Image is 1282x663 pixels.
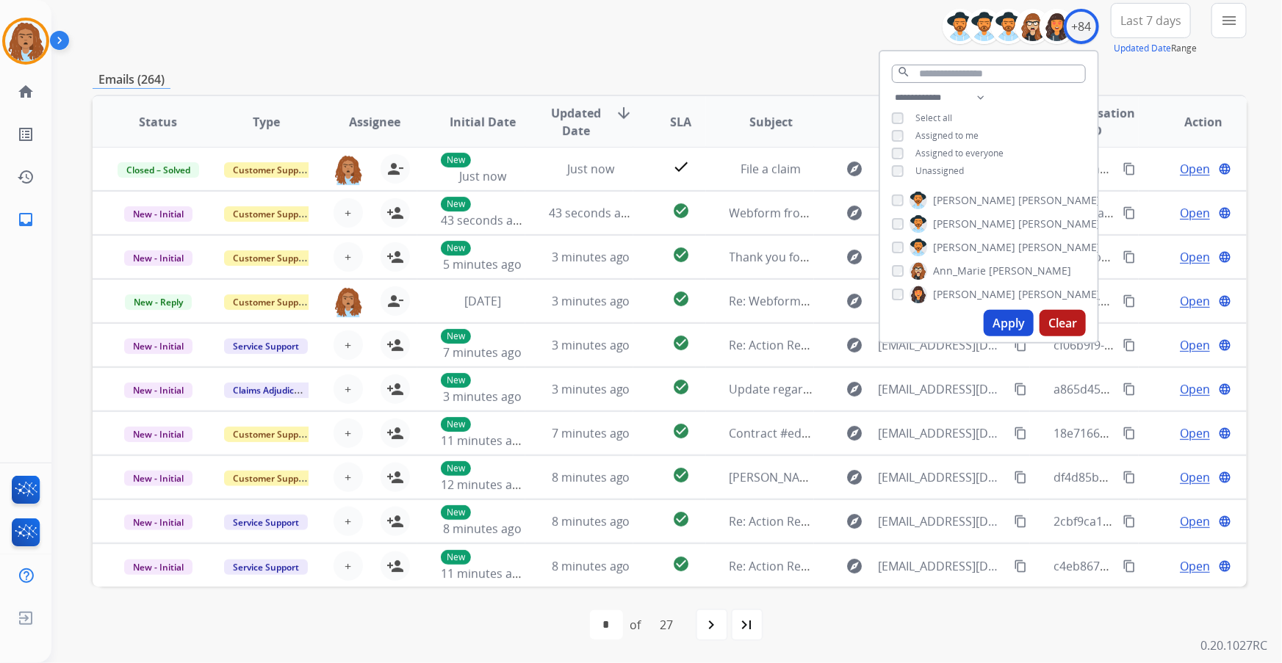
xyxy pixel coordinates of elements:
mat-icon: person_add [386,204,404,222]
p: New [441,241,471,256]
span: cf06b9f9-1153-417a-aa68-11b397100bc5 [1054,337,1275,353]
span: Customer Support [224,471,320,486]
span: [EMAIL_ADDRESS][DOMAIN_NAME] [879,468,1006,486]
span: [PERSON_NAME] [933,287,1015,302]
span: Open [1180,380,1210,398]
span: 8 minutes ago [552,513,630,529]
button: + [334,507,363,536]
span: Last 7 days [1120,18,1181,23]
mat-icon: person_add [386,557,404,575]
span: Open [1180,204,1210,222]
mat-icon: person_add [386,512,404,530]
span: 18e71661-8ac7-4d6f-85e6-615d88f2a2dd [1054,425,1276,441]
span: 43 seconds ago [441,212,527,228]
mat-icon: history [17,168,35,186]
span: New - Initial [124,250,192,266]
div: of [630,616,641,634]
span: Just now [459,168,506,184]
span: + [345,424,351,442]
mat-icon: person_add [386,424,404,442]
span: 11 minutes ago [441,565,526,582]
mat-icon: language [1218,515,1231,528]
span: 7 minutes ago [443,344,522,361]
mat-icon: content_copy [1014,515,1027,528]
mat-icon: navigate_next [703,616,721,634]
mat-icon: check_circle [672,555,690,573]
span: Open [1180,557,1210,575]
mat-icon: check_circle [672,510,690,528]
mat-icon: language [1218,471,1231,484]
span: Customer Support [224,162,320,178]
span: 8 minutes ago [552,469,630,485]
span: [PERSON_NAME] [933,240,1015,255]
span: [EMAIL_ADDRESS][DOMAIN_NAME] [879,380,1006,398]
mat-icon: list_alt [17,126,35,143]
p: New [441,329,471,344]
span: Initial Date [450,113,516,131]
span: New - Initial [124,515,192,530]
mat-icon: menu [1220,12,1238,29]
span: Assignee [349,113,400,131]
span: Type [253,113,280,131]
span: Open [1180,248,1210,266]
span: 7 minutes ago [552,425,630,441]
mat-icon: content_copy [1123,206,1136,220]
span: Service Support [224,559,308,575]
mat-icon: content_copy [1123,427,1136,440]
img: agent-avatar [334,154,363,185]
span: 5 minutes ago [443,256,522,272]
mat-icon: content_copy [1123,294,1136,308]
button: Updated Date [1114,43,1171,54]
span: New - Initial [124,383,192,398]
button: + [334,419,363,448]
span: 8 minutes ago [443,521,522,537]
button: + [334,374,363,404]
span: + [345,468,351,486]
p: 0.20.1027RC [1200,637,1267,654]
span: Range [1114,42,1197,54]
mat-icon: check_circle [672,422,690,440]
span: [PERSON_NAME] [1018,193,1101,208]
span: Customer Support [224,250,320,266]
span: Open [1180,512,1210,530]
span: Ann_Marie [933,264,986,278]
span: SLA [670,113,691,131]
mat-icon: home [17,83,35,101]
span: Customer Support [224,427,320,442]
span: a865d45e-fe88-40d4-b3bb-73c81ba28f0b [1054,381,1278,397]
mat-icon: language [1218,206,1231,220]
img: avatar [5,21,46,62]
mat-icon: explore [846,424,864,442]
p: New [441,461,471,476]
mat-icon: content_copy [1014,338,1027,352]
button: + [334,463,363,492]
mat-icon: content_copy [1123,515,1136,528]
mat-icon: last_page [738,616,756,634]
mat-icon: content_copy [1014,427,1027,440]
mat-icon: language [1218,294,1231,308]
span: New - Initial [124,338,192,354]
span: Customer Support [224,206,320,222]
mat-icon: language [1218,162,1231,175]
span: [PERSON_NAME] [1018,287,1101,302]
span: 3 minutes ago [552,249,630,265]
span: Assigned to me [915,129,979,142]
button: Apply [984,310,1034,336]
span: Open [1180,468,1210,486]
mat-icon: check_circle [672,202,690,220]
p: New [441,550,471,565]
mat-icon: search [897,65,910,79]
span: Status [139,113,177,131]
span: + [345,336,351,354]
mat-icon: content_copy [1014,383,1027,396]
mat-icon: person_remove [386,292,404,310]
mat-icon: content_copy [1014,559,1027,573]
button: + [334,330,363,360]
mat-icon: explore [846,292,864,310]
th: Action [1139,96,1247,148]
p: New [441,197,471,211]
span: 3 minutes ago [552,293,630,309]
span: 11 minutes ago [441,432,526,449]
mat-icon: check_circle [672,378,690,396]
mat-icon: explore [846,204,864,222]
